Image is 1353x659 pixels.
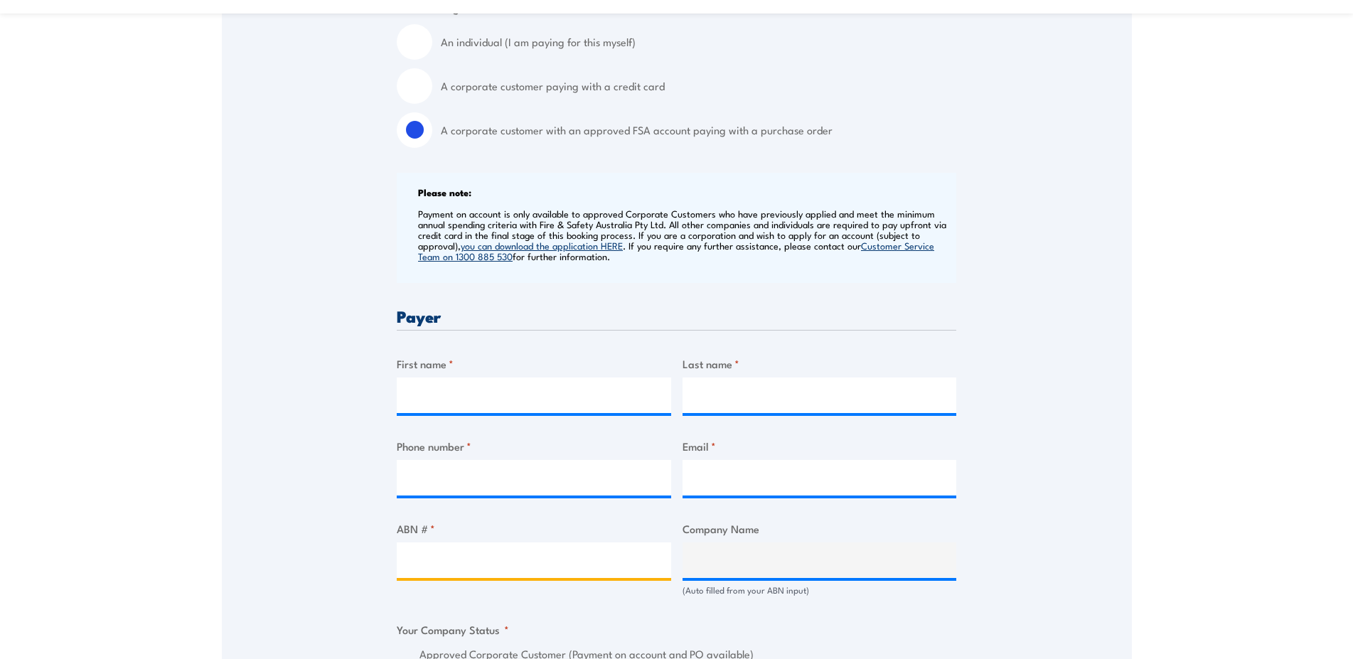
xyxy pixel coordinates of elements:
label: A corporate customer with an approved FSA account paying with a purchase order [441,112,956,148]
a: Customer Service Team on 1300 885 530 [418,239,934,262]
a: you can download the application HERE [461,239,623,252]
label: Phone number [397,438,671,454]
div: (Auto filled from your ABN input) [683,584,957,597]
label: First name [397,355,671,372]
label: Last name [683,355,957,372]
label: Email [683,438,957,454]
label: ABN # [397,520,671,537]
label: A corporate customer paying with a credit card [441,68,956,104]
label: An individual (I am paying for this myself) [441,24,956,60]
b: Please note: [418,185,471,199]
h3: Payer [397,308,956,324]
label: Company Name [683,520,957,537]
legend: Your Company Status [397,621,509,638]
p: Payment on account is only available to approved Corporate Customers who have previously applied ... [418,208,953,262]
